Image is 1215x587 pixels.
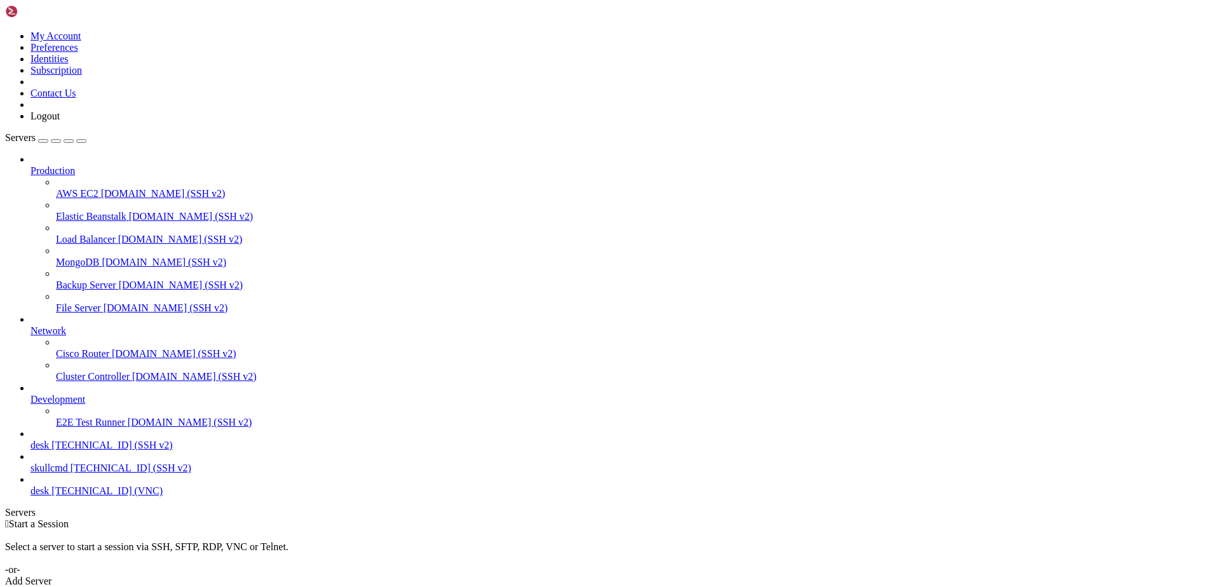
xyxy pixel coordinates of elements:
a: E2E Test Runner [DOMAIN_NAME] (SSH v2) [56,417,1210,428]
div: Servers [5,507,1210,518]
span: [TECHNICAL_ID] (VNC) [51,485,163,496]
a: Development [31,394,1210,405]
span: [DOMAIN_NAME] (SSH v2) [101,188,226,199]
span: Production [31,165,75,176]
li: Backup Server [DOMAIN_NAME] (SSH v2) [56,268,1210,291]
a: MongoDB [DOMAIN_NAME] (SSH v2) [56,257,1210,268]
img: Shellngn [5,5,78,18]
li: Elastic Beanstalk [DOMAIN_NAME] (SSH v2) [56,199,1210,222]
span: AWS EC2 [56,188,98,199]
li: MongoDB [DOMAIN_NAME] (SSH v2) [56,245,1210,268]
a: desk [TECHNICAL_ID] (SSH v2) [31,440,1210,451]
a: My Account [31,30,81,41]
li: File Server [DOMAIN_NAME] (SSH v2) [56,291,1210,314]
a: Cluster Controller [DOMAIN_NAME] (SSH v2) [56,371,1210,382]
a: Elastic Beanstalk [DOMAIN_NAME] (SSH v2) [56,211,1210,222]
a: Logout [31,111,60,121]
li: AWS EC2 [DOMAIN_NAME] (SSH v2) [56,177,1210,199]
a: Subscription [31,65,82,76]
a: Servers [5,132,86,143]
span: Development [31,394,85,405]
a: desk [TECHNICAL_ID] (VNC) [31,485,1210,497]
span: [TECHNICAL_ID] (SSH v2) [71,462,191,473]
div: Add Server [5,576,1210,587]
span: Cluster Controller [56,371,130,382]
li: Cluster Controller [DOMAIN_NAME] (SSH v2) [56,360,1210,382]
li: Cisco Router [DOMAIN_NAME] (SSH v2) [56,337,1210,360]
li: desk [TECHNICAL_ID] (SSH v2) [31,428,1210,451]
span: [DOMAIN_NAME] (SSH v2) [112,348,236,359]
span: [DOMAIN_NAME] (SSH v2) [129,211,254,222]
span: Backup Server [56,280,116,290]
span:  [5,518,9,529]
span: Cisco Router [56,348,109,359]
span: [DOMAIN_NAME] (SSH v2) [104,302,228,313]
li: E2E Test Runner [DOMAIN_NAME] (SSH v2) [56,405,1210,428]
span: Elastic Beanstalk [56,211,126,222]
li: Network [31,314,1210,382]
a: Identities [31,53,69,64]
a: Backup Server [DOMAIN_NAME] (SSH v2) [56,280,1210,291]
li: Load Balancer [DOMAIN_NAME] (SSH v2) [56,222,1210,245]
span: skullcmd [31,462,68,473]
div: Select a server to start a session via SSH, SFTP, RDP, VNC or Telnet. -or- [5,530,1210,576]
a: AWS EC2 [DOMAIN_NAME] (SSH v2) [56,188,1210,199]
a: Load Balancer [DOMAIN_NAME] (SSH v2) [56,234,1210,245]
span: E2E Test Runner [56,417,125,428]
a: Network [31,325,1210,337]
a: skullcmd [TECHNICAL_ID] (SSH v2) [31,462,1210,474]
a: Contact Us [31,88,76,98]
span: desk [31,440,49,450]
span: MongoDB [56,257,99,267]
span: Servers [5,132,36,143]
li: desk [TECHNICAL_ID] (VNC) [31,474,1210,497]
a: Production [31,165,1210,177]
span: [DOMAIN_NAME] (SSH v2) [119,280,243,290]
span: [DOMAIN_NAME] (SSH v2) [102,257,226,267]
a: File Server [DOMAIN_NAME] (SSH v2) [56,302,1210,314]
span: File Server [56,302,101,313]
span: desk [31,485,49,496]
span: Load Balancer [56,234,116,245]
span: [DOMAIN_NAME] (SSH v2) [132,371,257,382]
span: Network [31,325,66,336]
li: skullcmd [TECHNICAL_ID] (SSH v2) [31,451,1210,474]
span: [TECHNICAL_ID] (SSH v2) [51,440,172,450]
li: Development [31,382,1210,428]
span: Start a Session [9,518,69,529]
a: Cisco Router [DOMAIN_NAME] (SSH v2) [56,348,1210,360]
li: Production [31,154,1210,314]
a: Preferences [31,42,78,53]
span: [DOMAIN_NAME] (SSH v2) [118,234,243,245]
span: [DOMAIN_NAME] (SSH v2) [128,417,252,428]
